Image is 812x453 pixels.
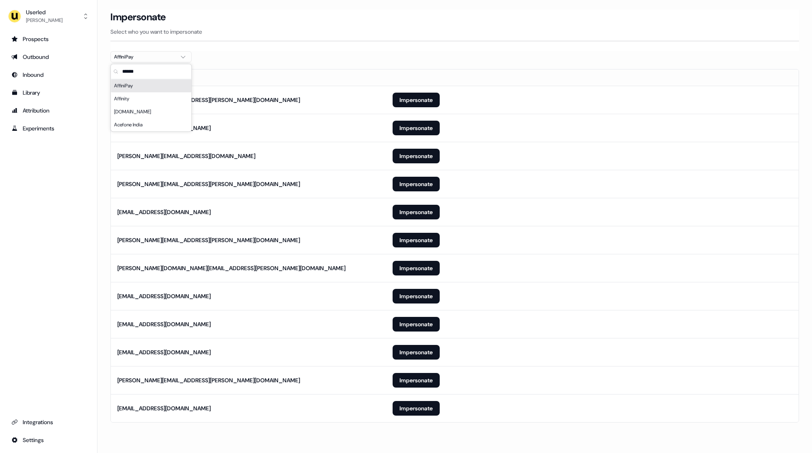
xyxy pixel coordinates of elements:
[6,104,91,117] a: Go to attribution
[393,345,440,360] button: Impersonate
[6,33,91,46] a: Go to prospects
[110,28,799,36] p: Select who you want to impersonate
[26,8,63,16] div: Userled
[6,433,91,446] a: Go to integrations
[111,79,191,92] div: AffiniPay
[26,16,63,24] div: [PERSON_NAME]
[111,118,191,131] div: Acefone India
[110,51,192,63] button: AffiniPay
[393,373,440,388] button: Impersonate
[117,320,211,328] div: [EMAIL_ADDRESS][DOMAIN_NAME]
[111,79,191,131] div: Suggestions
[393,149,440,163] button: Impersonate
[393,177,440,191] button: Impersonate
[111,92,191,105] div: Affinity
[117,96,300,104] div: [PERSON_NAME][EMAIL_ADDRESS][PERSON_NAME][DOMAIN_NAME]
[11,436,86,444] div: Settings
[393,261,440,275] button: Impersonate
[393,401,440,416] button: Impersonate
[110,11,166,23] h3: Impersonate
[6,68,91,81] a: Go to Inbound
[11,53,86,61] div: Outbound
[111,69,386,86] th: Email
[117,264,346,272] div: [PERSON_NAME][DOMAIN_NAME][EMAIL_ADDRESS][PERSON_NAME][DOMAIN_NAME]
[6,416,91,429] a: Go to integrations
[117,208,211,216] div: [EMAIL_ADDRESS][DOMAIN_NAME]
[11,106,86,115] div: Attribution
[393,233,440,247] button: Impersonate
[117,236,300,244] div: [PERSON_NAME][EMAIL_ADDRESS][PERSON_NAME][DOMAIN_NAME]
[11,71,86,79] div: Inbound
[117,292,211,300] div: [EMAIL_ADDRESS][DOMAIN_NAME]
[6,86,91,99] a: Go to templates
[6,7,91,26] button: Userled[PERSON_NAME]
[11,124,86,132] div: Experiments
[6,122,91,135] a: Go to experiments
[393,121,440,135] button: Impersonate
[111,105,191,118] div: [DOMAIN_NAME]
[117,180,300,188] div: [PERSON_NAME][EMAIL_ADDRESS][PERSON_NAME][DOMAIN_NAME]
[393,317,440,332] button: Impersonate
[6,50,91,63] a: Go to outbound experience
[393,205,440,219] button: Impersonate
[117,404,211,412] div: [EMAIL_ADDRESS][DOMAIN_NAME]
[114,53,175,61] div: AffiniPay
[117,376,300,384] div: [PERSON_NAME][EMAIL_ADDRESS][PERSON_NAME][DOMAIN_NAME]
[393,289,440,303] button: Impersonate
[117,152,255,160] div: [PERSON_NAME][EMAIL_ADDRESS][DOMAIN_NAME]
[11,418,86,426] div: Integrations
[11,89,86,97] div: Library
[393,93,440,107] button: Impersonate
[11,35,86,43] div: Prospects
[117,348,211,356] div: [EMAIL_ADDRESS][DOMAIN_NAME]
